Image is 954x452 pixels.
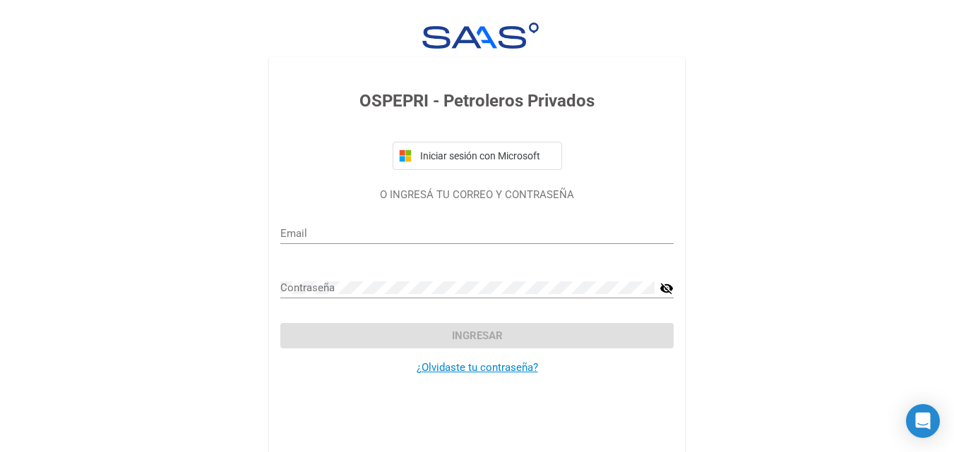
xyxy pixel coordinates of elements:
a: ¿Olvidaste tu contraseña? [417,361,538,374]
button: Iniciar sesión con Microsoft [393,142,562,170]
p: O INGRESÁ TU CORREO Y CONTRASEÑA [280,187,674,203]
h3: OSPEPRI - Petroleros Privados [280,88,674,114]
mat-icon: visibility_off [660,280,674,297]
div: Open Intercom Messenger [906,404,940,438]
span: Iniciar sesión con Microsoft [417,150,556,161]
button: Ingresar [280,323,674,348]
span: Ingresar [452,329,503,342]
